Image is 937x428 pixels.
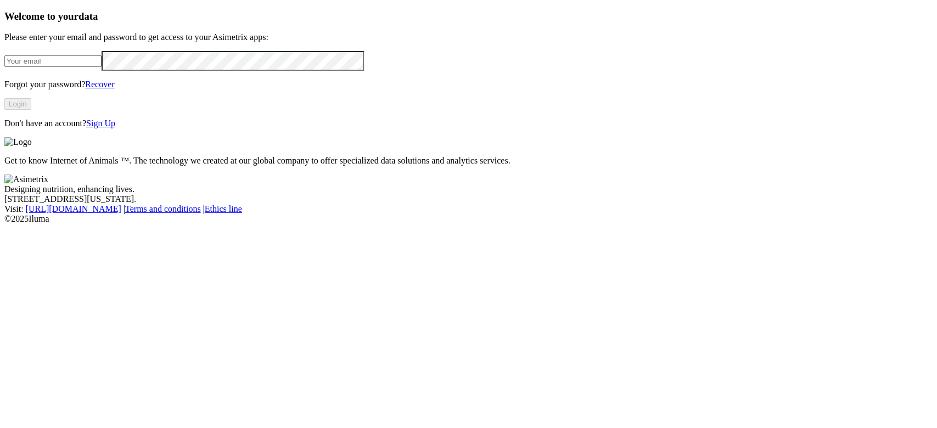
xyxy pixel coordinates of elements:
[4,184,933,194] div: Designing nutrition, enhancing lives.
[78,10,98,22] span: data
[4,174,48,184] img: Asimetrix
[85,80,114,89] a: Recover
[86,119,115,128] a: Sign Up
[4,156,933,166] p: Get to know Internet of Animals ™. The technology we created at our global company to offer speci...
[4,204,933,214] div: Visit : | |
[4,10,933,22] h3: Welcome to your
[4,119,933,128] p: Don't have an account?
[125,204,201,213] a: Terms and conditions
[4,55,102,67] input: Your email
[26,204,121,213] a: [URL][DOMAIN_NAME]
[205,204,242,213] a: Ethics line
[4,137,32,147] img: Logo
[4,32,933,42] p: Please enter your email and password to get access to your Asimetrix apps:
[4,80,933,89] p: Forgot your password?
[4,214,933,224] div: © 2025 Iluma
[4,98,31,110] button: Login
[4,194,933,204] div: [STREET_ADDRESS][US_STATE].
